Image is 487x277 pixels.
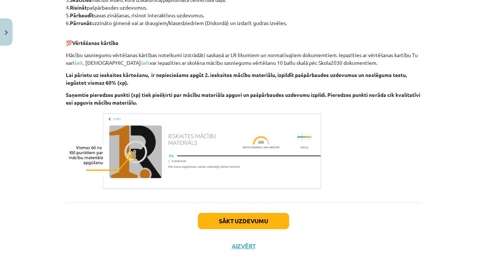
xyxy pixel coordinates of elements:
button: Sākt uzdevumu [198,213,289,229]
b: Saņemtie pieredzes punkti (xp) tiek piešķirti par mācību materiāla apguvi un pašpārbaudes uzdevum... [66,91,420,106]
p: 💯 [66,31,421,47]
a: šeit [74,59,83,66]
b: Pārbaudīt [70,12,94,18]
b: Vērtēšanas kārtība [72,39,118,46]
img: icon-close-lesson-0947bae3869378f0d4975bcd49f059093ad1ed9edebbc8119c70593378902aed.svg [5,30,8,35]
a: šeit [141,59,150,66]
p: Mācību sasniegumu vērtēšanas kārtības noteikumi izstrādāti saskaņā ar LR likumiem un normatīvajie... [66,51,421,67]
b: Risināt [70,4,87,11]
button: Aizvērt [230,242,257,250]
b: Pārrunāt [70,20,92,26]
b: Lai pārietu uz ieskaites kārtošanu, ir nepieciešams apgūt 2. ieskaites mācību materiālu, izpildīt... [66,71,407,86]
